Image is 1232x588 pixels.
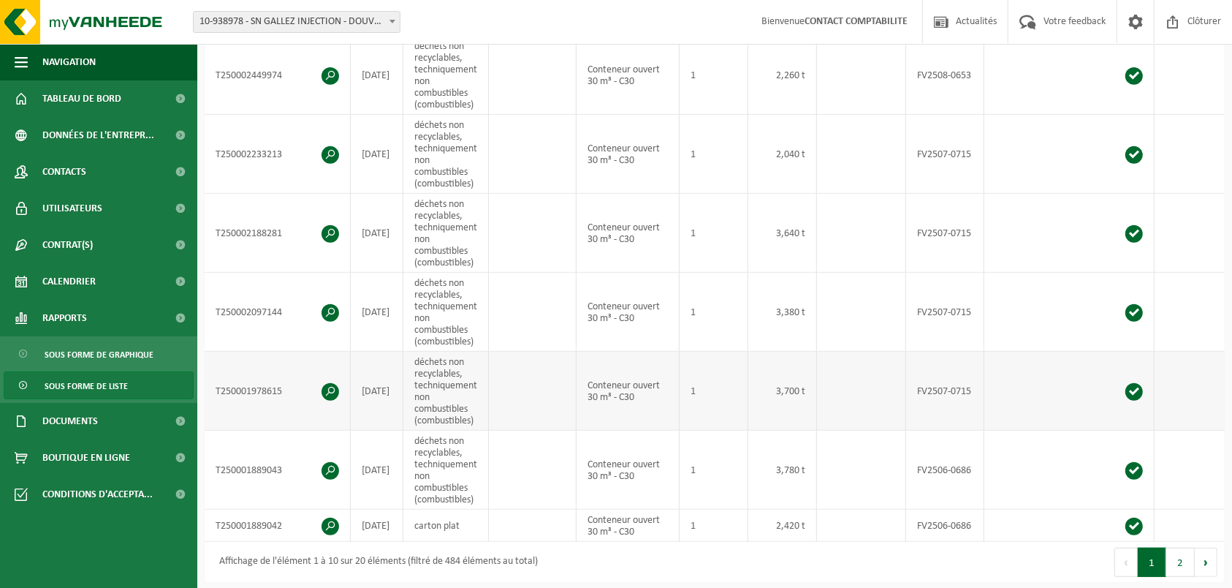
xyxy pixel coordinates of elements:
[1114,548,1138,577] button: Previous
[205,115,351,194] td: T250002233213
[680,36,748,115] td: 1
[577,352,680,431] td: Conteneur ouvert 30 m³ - C30
[45,341,153,369] span: Sous forme de graphique
[748,352,817,431] td: 3,700 t
[403,194,489,273] td: déchets non recyclables, techniquement non combustibles (combustibles)
[748,36,817,115] td: 2,260 t
[403,36,489,115] td: déchets non recyclables, techniquement non combustibles (combustibles)
[906,115,984,194] td: FV2507-0715
[403,115,489,194] td: déchets non recyclables, techniquement non combustibles (combustibles)
[45,372,128,400] span: Sous forme de liste
[351,273,403,352] td: [DATE]
[403,352,489,431] td: déchets non recyclables, techniquement non combustibles (combustibles)
[42,227,93,263] span: Contrat(s)
[680,431,748,510] td: 1
[351,194,403,273] td: [DATE]
[748,115,817,194] td: 2,040 t
[680,352,748,431] td: 1
[42,403,98,440] span: Documents
[577,431,680,510] td: Conteneur ouvert 30 m³ - C30
[403,273,489,352] td: déchets non recyclables, techniquement non combustibles (combustibles)
[577,194,680,273] td: Conteneur ouvert 30 m³ - C30
[577,115,680,194] td: Conteneur ouvert 30 m³ - C30
[748,431,817,510] td: 3,780 t
[403,510,489,542] td: carton plat
[351,431,403,510] td: [DATE]
[4,340,194,368] a: Sous forme de graphique
[205,510,351,542] td: T250001889042
[351,510,403,542] td: [DATE]
[205,431,351,510] td: T250001889043
[577,273,680,352] td: Conteneur ouvert 30 m³ - C30
[1195,548,1217,577] button: Next
[403,431,489,510] td: déchets non recyclables, techniquement non combustibles (combustibles)
[906,194,984,273] td: FV2507-0715
[577,36,680,115] td: Conteneur ouvert 30 m³ - C30
[748,510,817,542] td: 2,420 t
[748,273,817,352] td: 3,380 t
[351,36,403,115] td: [DATE]
[1138,548,1166,577] button: 1
[42,190,102,227] span: Utilisateurs
[42,476,153,513] span: Conditions d'accepta...
[212,549,538,576] div: Affichage de l'élément 1 à 10 sur 20 éléments (filtré de 484 éléments au total)
[906,510,984,542] td: FV2506-0686
[205,273,351,352] td: T250002097144
[805,16,908,27] strong: CONTACT COMPTABILITE
[42,154,86,190] span: Contacts
[577,510,680,542] td: Conteneur ouvert 30 m³ - C30
[42,440,130,476] span: Boutique en ligne
[906,273,984,352] td: FV2507-0715
[748,194,817,273] td: 3,640 t
[680,510,748,542] td: 1
[42,44,96,80] span: Navigation
[205,194,351,273] td: T250002188281
[1166,548,1195,577] button: 2
[205,352,351,431] td: T250001978615
[194,12,400,32] span: 10-938978 - SN GALLEZ INJECTION - DOUVRIN
[42,300,87,336] span: Rapports
[205,36,351,115] td: T250002449974
[680,194,748,273] td: 1
[906,352,984,431] td: FV2507-0715
[351,352,403,431] td: [DATE]
[680,273,748,352] td: 1
[42,117,154,154] span: Données de l'entrepr...
[193,11,400,33] span: 10-938978 - SN GALLEZ INJECTION - DOUVRIN
[906,431,984,510] td: FV2506-0686
[42,263,96,300] span: Calendrier
[4,372,194,399] a: Sous forme de liste
[906,36,984,115] td: FV2508-0653
[351,115,403,194] td: [DATE]
[42,80,121,117] span: Tableau de bord
[680,115,748,194] td: 1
